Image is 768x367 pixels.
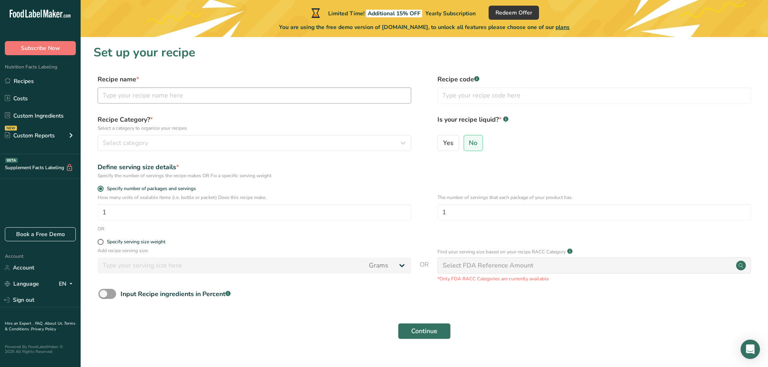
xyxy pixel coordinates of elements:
a: Book a Free Demo [5,227,76,241]
a: Hire an Expert . [5,321,33,326]
label: Recipe Category? [98,115,411,132]
span: plans [556,23,570,31]
button: Subscribe Now [5,41,76,55]
input: Type your recipe name here [98,87,411,104]
p: The number of servings that each package of your product has. [437,194,751,201]
div: NEW [5,126,17,131]
div: Specify serving size weight [107,239,165,245]
p: Add recipe serving size. [98,247,411,254]
div: Select FDA Reference Amount [443,261,533,270]
span: You are using the free demo version of [DOMAIN_NAME], to unlock all features please choose one of... [279,23,570,31]
span: OR [420,260,429,282]
div: Powered By FoodLabelMaker © 2025 All Rights Reserved [5,344,76,354]
p: Select a category to organize your recipes [98,124,411,132]
a: Terms & Conditions . [5,321,75,332]
button: Select category [98,135,411,151]
p: How many units of sealable items (i.e. bottle or packet) Does this recipe make. [98,194,411,201]
div: Define serving size details [98,162,411,172]
input: Type your recipe code here [437,87,751,104]
span: Subscribe Now [21,44,60,52]
a: FAQ . [35,321,45,326]
button: Continue [398,323,451,339]
a: Language [5,277,39,291]
span: Yes [443,139,454,147]
label: Is your recipe liquid? [437,115,751,132]
div: Custom Reports [5,131,55,140]
span: Yearly Subscription [425,10,476,17]
div: Specify the number of servings the recipe makes OR Fix a specific serving weight [98,172,411,179]
label: Recipe name [98,75,411,84]
div: BETA [5,158,18,163]
span: Redeem Offer [495,8,532,17]
span: Select category [103,138,148,148]
span: Additional 15% OFF [366,10,422,17]
button: Redeem Offer [489,6,539,20]
a: Privacy Policy [31,326,56,332]
span: Continue [411,326,437,336]
div: OR [98,225,104,232]
div: Limited Time! [310,8,476,18]
div: Open Intercom Messenger [741,340,760,359]
input: Type your serving size here [98,257,364,274]
label: Recipe code [437,75,751,84]
div: EN [59,279,76,289]
span: No [469,139,477,147]
p: *Only FDA RACC Categories are currently available [437,275,751,282]
h1: Set up your recipe [94,44,755,62]
a: About Us . [45,321,64,326]
p: Find your serving size based on your recipe RACC Category [437,248,566,255]
div: Input Recipe ingredients in Percent [121,289,231,299]
span: Specify number of packages and servings [104,186,196,192]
